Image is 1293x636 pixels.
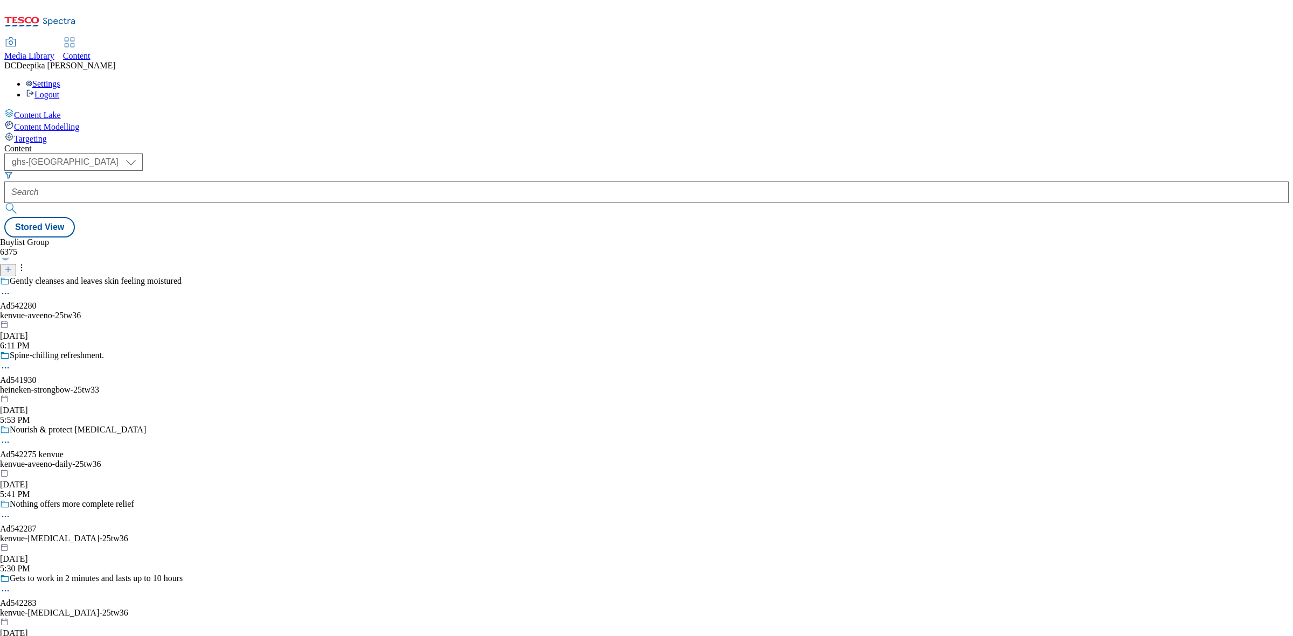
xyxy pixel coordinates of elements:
[10,276,182,286] div: Gently cleanses and leaves skin feeling moistured
[10,574,183,583] div: Gets to work in 2 minutes and lasts up to 10 hours
[63,51,91,60] span: Content
[4,51,54,60] span: Media Library
[14,134,47,143] span: Targeting
[10,351,104,360] div: Spine-chilling refreshment.
[4,171,13,179] svg: Search Filters
[4,144,1289,153] div: Content
[4,61,16,70] span: DC
[26,90,59,99] a: Logout
[4,38,54,61] a: Media Library
[10,499,134,509] div: Nothing offers more complete relief
[4,217,75,237] button: Stored View
[4,120,1289,132] a: Content Modelling
[4,108,1289,120] a: Content Lake
[63,38,91,61] a: Content
[14,110,61,120] span: Content Lake
[10,425,146,435] div: Nourish & protect [MEDICAL_DATA]
[16,61,115,70] span: Deepika [PERSON_NAME]
[26,79,60,88] a: Settings
[4,181,1289,203] input: Search
[4,132,1289,144] a: Targeting
[14,122,79,131] span: Content Modelling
